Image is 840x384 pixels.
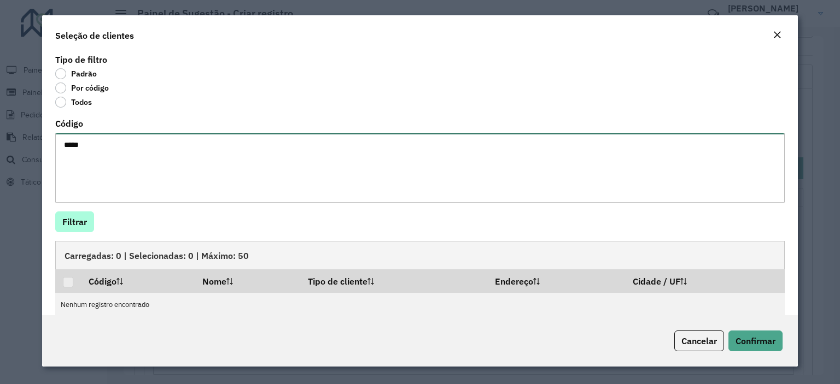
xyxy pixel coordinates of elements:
[55,68,97,79] label: Padrão
[300,269,487,292] th: Tipo de cliente
[674,330,724,351] button: Cancelar
[736,335,775,346] span: Confirmar
[55,117,83,130] label: Código
[55,97,92,108] label: Todos
[55,293,785,317] td: Nenhum registro encontrado
[55,53,107,66] label: Tipo de filtro
[681,335,717,346] span: Cancelar
[81,269,195,292] th: Código
[195,269,300,292] th: Nome
[55,82,109,93] label: Por código
[487,269,625,292] th: Endereço
[769,28,785,43] button: Close
[625,269,784,292] th: Cidade / UF
[55,241,785,269] div: Carregadas: 0 | Selecionadas: 0 | Máximo: 50
[55,211,94,232] button: Filtrar
[773,31,781,39] em: Fechar
[55,29,134,42] h4: Seleção de clientes
[728,330,783,351] button: Confirmar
